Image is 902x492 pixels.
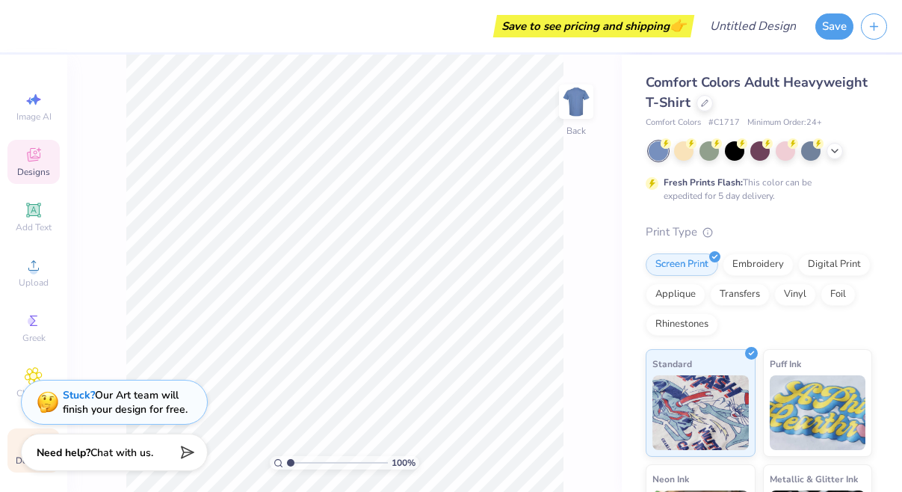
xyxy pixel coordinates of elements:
div: Applique [646,283,705,306]
button: Save [815,13,853,40]
span: Decorate [16,455,52,467]
span: Clipart & logos [7,387,60,411]
div: Digital Print [798,253,871,276]
div: Vinyl [774,283,816,306]
span: Neon Ink [652,471,689,487]
strong: Stuck? [63,388,95,402]
span: # C1717 [708,117,740,129]
span: Comfort Colors Adult Heavyweight T-Shirt [646,73,868,111]
div: Screen Print [646,253,718,276]
div: Embroidery [723,253,794,276]
span: Add Text [16,221,52,233]
div: Back [566,124,586,138]
strong: Fresh Prints Flash: [664,176,743,188]
span: Minimum Order: 24 + [747,117,822,129]
div: Foil [821,283,856,306]
span: 👉 [670,16,686,34]
span: Metallic & Glitter Ink [770,471,858,487]
strong: Need help? [37,446,90,460]
span: Comfort Colors [646,117,701,129]
span: Puff Ink [770,356,801,372]
div: Rhinestones [646,313,718,336]
span: Standard [652,356,692,372]
span: Greek [22,332,46,344]
span: Upload [19,277,49,289]
div: Save to see pricing and shipping [497,15,691,37]
div: Print Type [646,224,872,241]
div: Our Art team will finish your design for free. [63,388,188,416]
img: Puff Ink [770,375,866,450]
img: Back [561,87,591,117]
span: Designs [17,166,50,178]
div: Transfers [710,283,770,306]
img: Standard [652,375,749,450]
span: 100 % [392,456,416,470]
div: This color can be expedited for 5 day delivery. [664,176,847,203]
input: Untitled Design [698,11,808,41]
span: Chat with us. [90,446,153,460]
span: Image AI [16,111,52,123]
